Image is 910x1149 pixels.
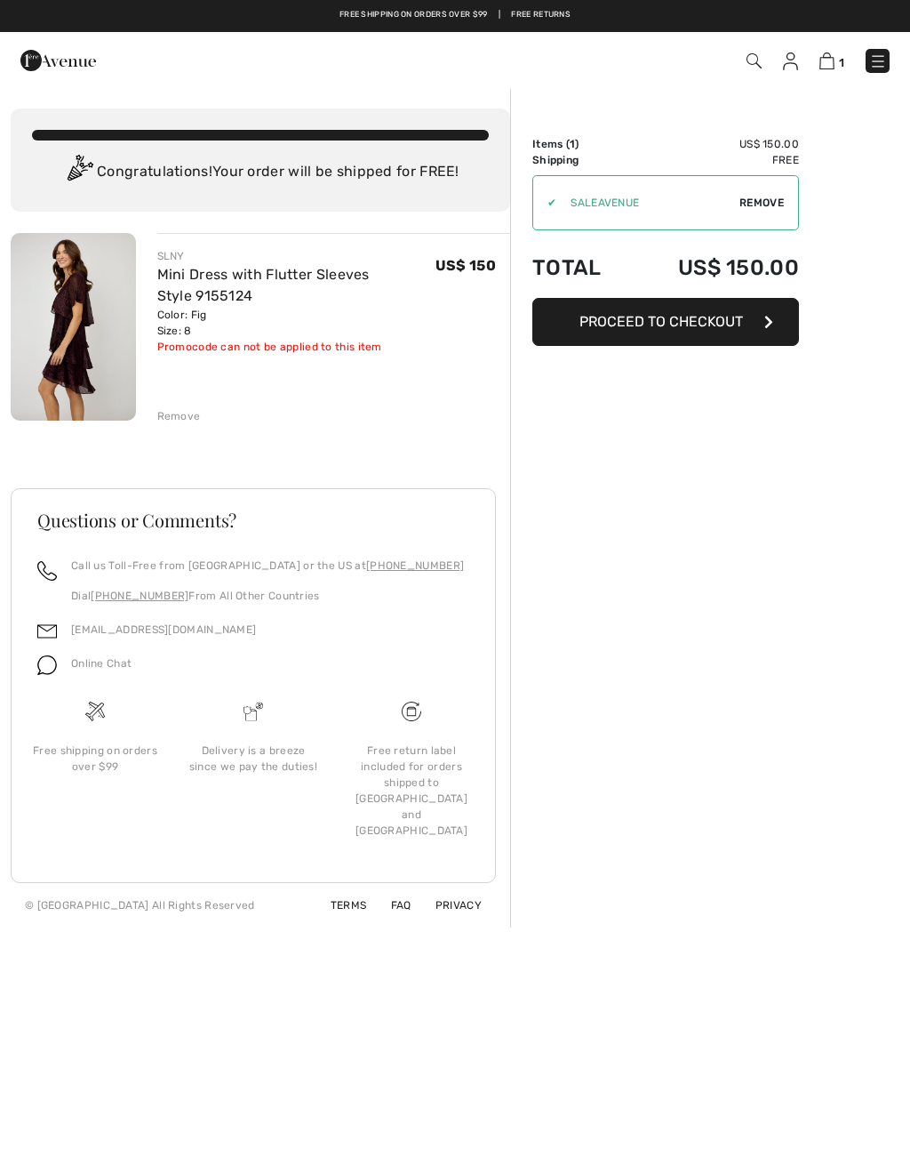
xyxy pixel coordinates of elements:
[532,152,629,168] td: Shipping
[85,702,105,721] img: Free shipping on orders over $99
[402,702,421,721] img: Free shipping on orders over $99
[570,138,575,150] span: 1
[819,52,834,69] img: Shopping Bag
[414,899,482,912] a: Privacy
[746,53,762,68] img: Search
[37,561,57,581] img: call
[309,899,367,912] a: Terms
[783,52,798,70] img: My Info
[37,622,57,641] img: email
[739,195,784,211] span: Remove
[511,9,571,21] a: Free Returns
[71,623,256,636] a: [EMAIL_ADDRESS][DOMAIN_NAME]
[71,588,464,604] p: Dial From All Other Countries
[347,743,476,839] div: Free return label included for orders shipped to [GEOGRAPHIC_DATA] and [GEOGRAPHIC_DATA]
[243,702,263,721] img: Delivery is a breeze since we pay the duties!
[819,50,844,71] a: 1
[366,559,464,572] a: [PHONE_NUMBER]
[157,266,370,304] a: Mini Dress with Flutter Sleeves Style 9155124
[37,511,469,529] h3: Questions or Comments?
[157,339,435,355] div: Promocode can not be applied to this item
[839,56,844,69] span: 1
[157,408,201,424] div: Remove
[157,248,435,264] div: SLNY
[499,9,500,21] span: |
[157,307,435,339] div: Color: Fig Size: 8
[71,558,464,574] p: Call us Toll-Free from [GEOGRAPHIC_DATA] or the US at
[32,155,489,190] div: Congratulations! Your order will be shipped for FREE!
[869,52,887,70] img: Menu
[532,136,629,152] td: Items ( )
[370,899,411,912] a: FAQ
[435,257,496,274] span: US$ 150
[37,655,57,675] img: chat
[25,897,255,913] div: © [GEOGRAPHIC_DATA] All Rights Reserved
[532,298,799,346] button: Proceed to Checkout
[91,590,188,602] a: [PHONE_NUMBER]
[629,136,799,152] td: US$ 150.00
[188,743,318,775] div: Delivery is a breeze since we pay the duties!
[339,9,488,21] a: Free shipping on orders over $99
[61,155,97,190] img: Congratulation2.svg
[20,51,96,68] a: 1ère Avenue
[20,43,96,78] img: 1ère Avenue
[579,313,743,330] span: Proceed to Checkout
[556,176,739,229] input: Promo code
[532,237,629,298] td: Total
[533,195,556,211] div: ✔
[30,743,160,775] div: Free shipping on orders over $99
[629,237,799,298] td: US$ 150.00
[629,152,799,168] td: Free
[71,657,132,670] span: Online Chat
[11,233,136,421] img: Mini Dress with Flutter Sleeves Style 9155124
